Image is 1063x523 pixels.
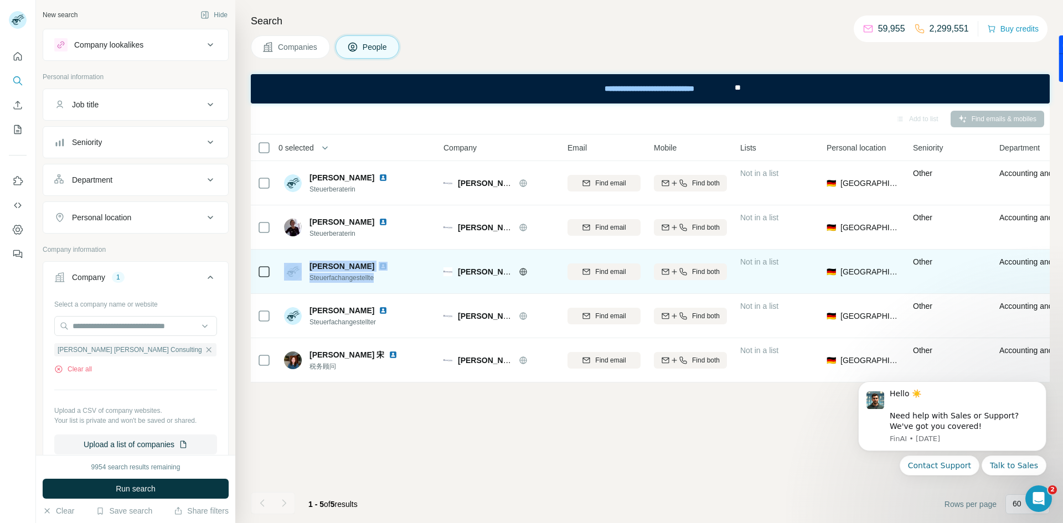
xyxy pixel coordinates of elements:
span: [PERSON_NAME] [309,172,374,183]
button: Find email [567,263,641,280]
span: Steuerfachangestellter [309,317,392,327]
button: Search [9,71,27,91]
span: Other [913,213,932,222]
img: LinkedIn logo [379,173,388,182]
button: Clear [43,505,74,516]
div: Company [72,272,105,283]
button: My lists [9,120,27,139]
span: Companies [278,42,318,53]
div: Company lookalikes [74,39,143,50]
button: Run search [43,479,229,499]
span: Find both [692,355,720,365]
span: Steuerberaterin [309,229,392,239]
div: Job title [72,99,99,110]
h4: Search [251,13,1050,29]
span: Other [913,346,932,355]
button: Quick start [9,46,27,66]
img: LinkedIn logo [389,350,398,359]
button: Dashboard [9,220,27,240]
span: [GEOGRAPHIC_DATA] [840,266,900,277]
span: Not in a list [740,169,778,178]
img: Avatar [284,351,302,369]
img: LinkedIn logo [379,262,388,271]
span: 🇩🇪 [827,178,836,189]
span: 5 [331,500,335,509]
p: 59,955 [878,22,905,35]
span: Department [999,142,1040,153]
button: Department [43,167,228,193]
span: Email [567,142,587,153]
span: Find both [692,267,720,277]
button: Find both [654,263,727,280]
p: Company information [43,245,229,255]
div: 9954 search results remaining [91,462,180,472]
span: of [324,500,331,509]
span: 🇩🇪 [827,355,836,366]
button: Find both [654,308,727,324]
span: 2 [1048,485,1057,494]
button: Use Surfe API [9,195,27,215]
p: Personal information [43,72,229,82]
span: Find email [595,311,626,321]
span: Find both [692,178,720,188]
span: Steuerfachangestellte [309,273,392,283]
p: 2,299,551 [930,22,969,35]
span: 🇩🇪 [827,266,836,277]
span: [PERSON_NAME] [PERSON_NAME] Consulting [458,179,633,188]
img: Logo of Nicholson Hartung Consulting [443,267,452,276]
span: [PERSON_NAME] [PERSON_NAME] Consulting [458,223,633,232]
div: Select a company name or website [54,295,217,309]
img: Logo of Nicholson Hartung Consulting [443,312,452,320]
span: 0 selected [278,142,314,153]
span: Steuerberaterin [309,184,392,194]
span: Not in a list [740,257,778,266]
button: Company lookalikes [43,32,228,58]
button: Find both [654,352,727,369]
button: Use Surfe on LinkedIn [9,171,27,191]
div: Personal location [72,212,131,223]
span: Other [913,169,932,178]
span: [GEOGRAPHIC_DATA] [840,222,900,233]
span: 🇩🇪 [827,222,836,233]
div: 1 [112,272,125,282]
iframe: Intercom notifications message [842,367,1063,517]
img: Avatar [284,263,302,281]
span: Other [913,257,932,266]
span: Personal location [827,142,886,153]
button: Find both [654,219,727,236]
button: Upload a list of companies [54,434,217,454]
span: Find both [692,311,720,321]
span: Find email [595,267,626,277]
span: Find email [595,178,626,188]
span: Find email [595,222,626,232]
span: [PERSON_NAME] [309,261,374,272]
button: Find email [567,219,641,236]
span: Company [443,142,477,153]
span: Find both [692,222,720,232]
span: [PERSON_NAME] [PERSON_NAME] Consulting [58,345,202,355]
div: Department [72,174,112,185]
p: Your list is private and won't be saved or shared. [54,416,217,426]
span: Mobile [654,142,677,153]
button: Clear all [54,364,92,374]
button: Personal location [43,204,228,231]
span: [PERSON_NAME] 宋 [309,349,384,360]
img: Logo of Nicholson Hartung Consulting [443,356,452,365]
button: Seniority [43,129,228,156]
button: Find both [654,175,727,191]
img: Avatar [284,174,302,192]
button: Enrich CSV [9,95,27,115]
iframe: Intercom live chat [1025,485,1052,512]
button: Find email [567,175,641,191]
img: Avatar [284,307,302,325]
div: New search [43,10,78,20]
button: Hide [193,7,235,23]
span: Find email [595,355,626,365]
span: Seniority [913,142,943,153]
iframe: Banner [251,74,1050,103]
